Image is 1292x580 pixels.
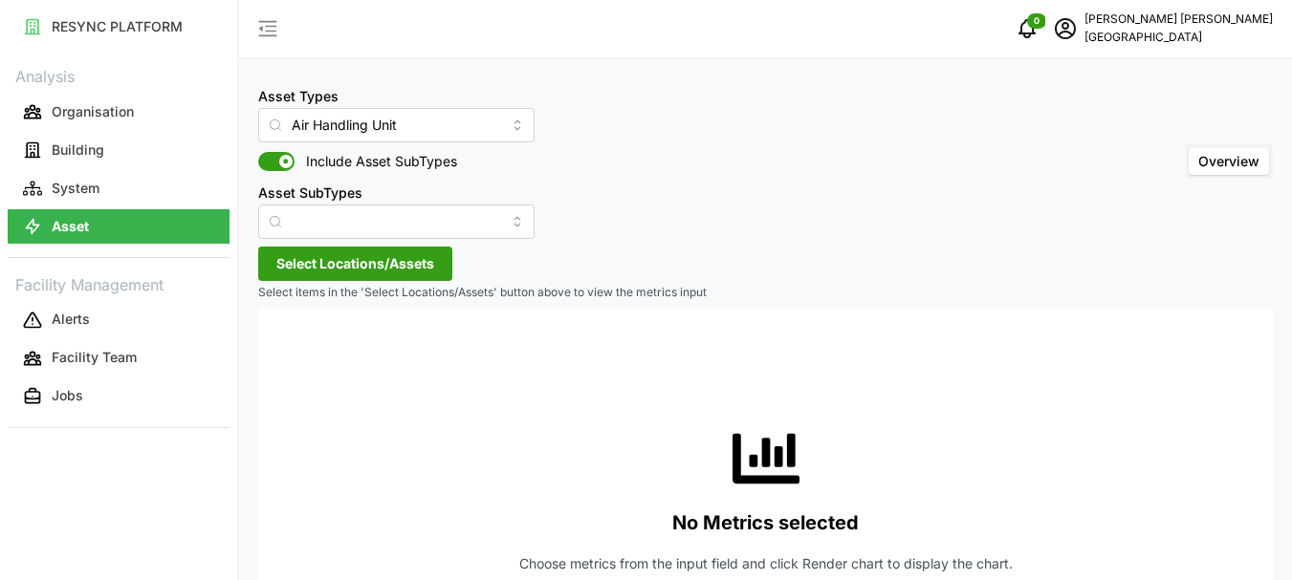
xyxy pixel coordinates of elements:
[52,179,99,198] p: System
[8,209,230,244] button: Asset
[8,131,230,169] a: Building
[8,339,230,377] a: Facility Team
[1084,11,1273,29] p: [PERSON_NAME] [PERSON_NAME]
[8,301,230,339] a: Alerts
[8,171,230,205] button: System
[8,169,230,207] a: System
[1198,153,1259,169] span: Overview
[672,507,859,539] p: No Metrics selected
[1034,14,1040,28] span: 0
[8,8,230,46] a: RESYNC PLATFORM
[52,217,89,236] p: Asset
[8,377,230,416] a: Jobs
[8,133,230,167] button: Building
[1084,29,1273,47] p: [GEOGRAPHIC_DATA]
[1008,10,1046,48] button: notifications
[8,207,230,246] a: Asset
[258,285,1273,301] p: Select items in the 'Select Locations/Assets' button above to view the metrics input
[8,95,230,129] button: Organisation
[8,10,230,44] button: RESYNC PLATFORM
[52,17,183,36] p: RESYNC PLATFORM
[1046,10,1084,48] button: schedule
[52,386,83,405] p: Jobs
[8,341,230,376] button: Facility Team
[519,554,1013,573] p: Choose metrics from the input field and click Render chart to display the chart.
[295,152,457,171] span: Include Asset SubTypes
[52,348,137,367] p: Facility Team
[52,140,104,160] p: Building
[8,93,230,131] a: Organisation
[8,379,230,414] button: Jobs
[52,102,134,121] p: Organisation
[258,183,362,204] label: Asset SubTypes
[52,310,90,329] p: Alerts
[258,247,452,281] button: Select Locations/Assets
[8,61,230,89] p: Analysis
[258,86,339,107] label: Asset Types
[276,247,434,280] span: Select Locations/Assets
[8,269,230,297] p: Facility Management
[8,303,230,337] button: Alerts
